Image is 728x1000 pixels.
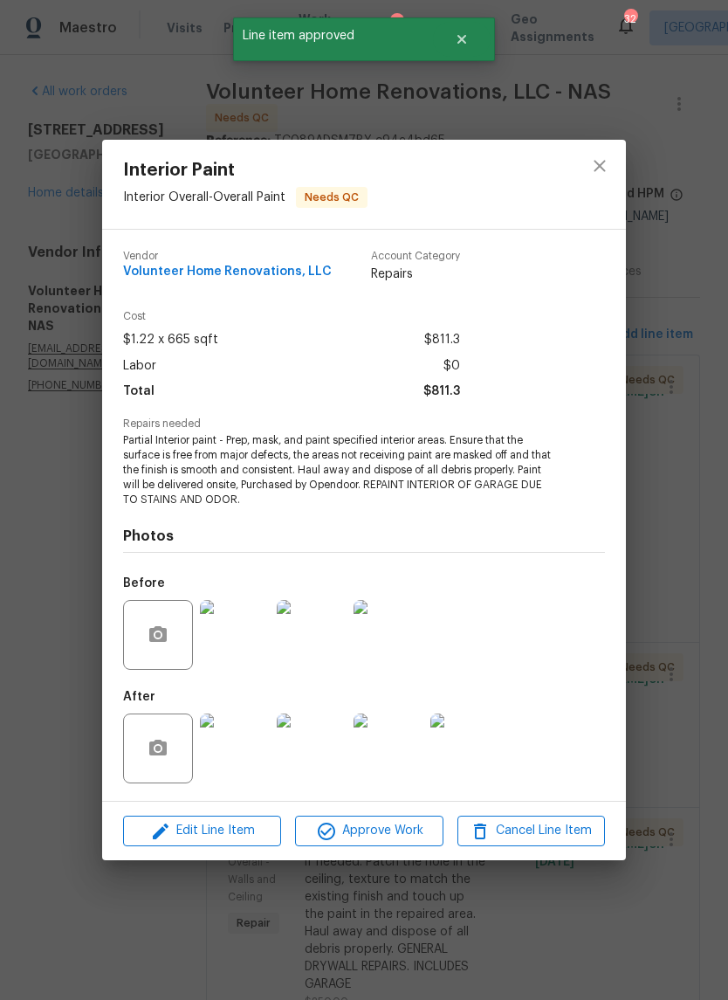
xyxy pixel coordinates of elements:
[423,379,460,404] span: $811.3
[123,528,605,545] h4: Photos
[123,328,218,353] span: $1.22 x 665 sqft
[457,816,605,846] button: Cancel Line Item
[123,266,332,279] span: Volunteer Home Renovations, LLC
[123,191,285,203] span: Interior Overall - Overall Paint
[433,22,491,57] button: Close
[123,379,155,404] span: Total
[123,577,165,590] h5: Before
[463,820,600,842] span: Cancel Line Item
[233,17,433,54] span: Line item approved
[424,328,460,353] span: $811.3
[443,354,460,379] span: $0
[295,816,443,846] button: Approve Work
[371,251,460,262] span: Account Category
[390,13,404,31] div: 2
[123,433,557,507] span: Partial Interior paint - Prep, mask, and paint specified interior areas. Ensure that the surface ...
[298,189,366,206] span: Needs QC
[123,161,367,180] span: Interior Paint
[123,816,281,846] button: Edit Line Item
[123,354,156,379] span: Labor
[123,691,155,703] h5: After
[123,418,605,430] span: Repairs needed
[123,311,460,322] span: Cost
[624,10,636,28] div: 32
[128,820,276,842] span: Edit Line Item
[371,266,460,283] span: Repairs
[579,145,621,187] button: close
[300,820,437,842] span: Approve Work
[123,251,332,262] span: Vendor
